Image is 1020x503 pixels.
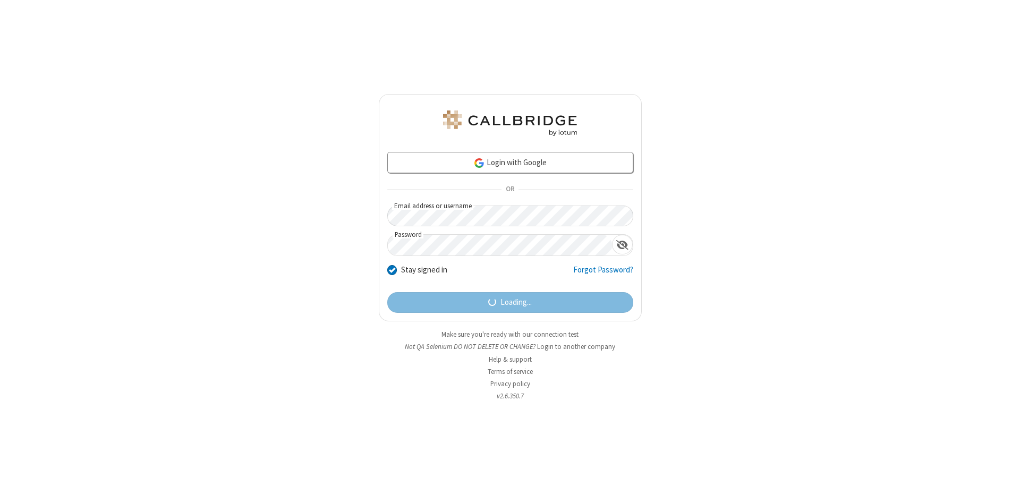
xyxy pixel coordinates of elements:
div: Show password [612,235,633,254]
li: v2.6.350.7 [379,391,642,401]
span: OR [501,182,518,197]
a: Make sure you're ready with our connection test [441,330,579,339]
button: Login to another company [537,342,615,352]
a: Privacy policy [490,379,530,388]
li: Not QA Selenium DO NOT DELETE OR CHANGE? [379,342,642,352]
button: Loading... [387,292,633,313]
img: QA Selenium DO NOT DELETE OR CHANGE [441,110,579,136]
a: Forgot Password? [573,264,633,284]
span: Loading... [500,296,532,309]
label: Stay signed in [401,264,447,276]
a: Terms of service [488,367,533,376]
a: Login with Google [387,152,633,173]
a: Help & support [489,355,532,364]
input: Email address or username [387,206,633,226]
input: Password [388,235,612,255]
img: google-icon.png [473,157,485,169]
